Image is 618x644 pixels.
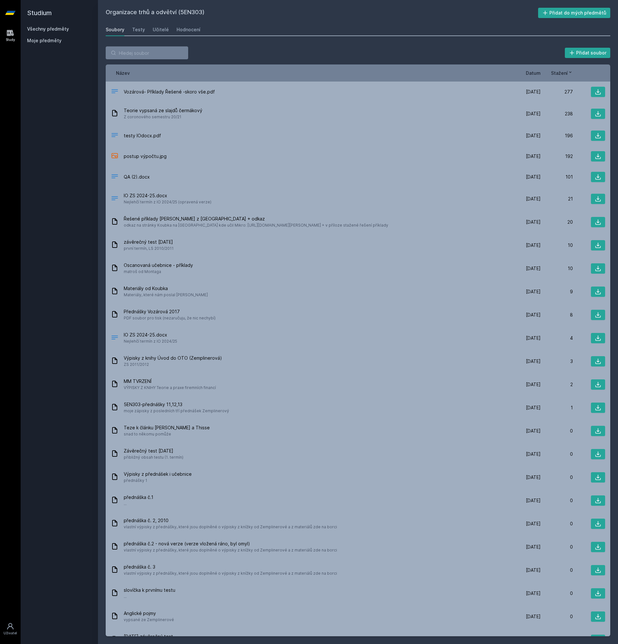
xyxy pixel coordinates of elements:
[526,335,541,341] span: [DATE]
[526,242,541,249] span: [DATE]
[526,544,541,550] span: [DATE]
[124,132,161,139] span: testy IOdocx.pdf
[526,428,541,434] span: [DATE]
[124,216,388,222] span: Řešené příklady [PERSON_NAME] z [GEOGRAPHIC_DATA] + odkaz
[541,89,573,95] div: 277
[111,172,119,182] div: DOCX
[27,26,69,32] a: Všechny předměty
[526,521,541,527] span: [DATE]
[124,385,216,391] span: VÝPISKY Z KNIHY Teorie a praxe firemních financí
[106,26,124,33] div: Soubory
[541,132,573,139] div: 196
[541,358,573,365] div: 3
[124,501,153,507] span: ...
[541,153,573,160] div: 192
[526,451,541,457] span: [DATE]
[132,23,145,36] a: Testy
[526,497,541,504] span: [DATE]
[541,497,573,504] div: 0
[124,454,183,461] span: přibližný obsah testu (1. termín)
[541,219,573,225] div: 20
[541,451,573,457] div: 0
[124,355,222,361] span: Výpisky z knihy Úvod do OTO (Zemplinerová)
[124,292,208,298] span: Materiály, které nám poslal [PERSON_NAME]
[526,381,541,388] span: [DATE]
[124,610,174,617] span: Anglické pojmy
[526,312,541,318] span: [DATE]
[124,431,210,437] span: snad to někomu pomůže
[124,564,337,570] span: přednáška č. 3
[111,152,119,161] div: JPG
[541,521,573,527] div: 0
[541,613,573,620] div: 0
[124,593,175,600] span: ...
[526,405,541,411] span: [DATE]
[541,335,573,341] div: 4
[541,312,573,318] div: 8
[526,70,541,76] button: Datum
[526,174,541,180] span: [DATE]
[124,338,177,345] span: Nejlehčí termín z IO 2024/25
[111,87,119,97] div: PDF
[538,8,611,18] button: Přidat do mých předmětů
[526,89,541,95] span: [DATE]
[541,474,573,481] div: 0
[124,448,183,454] span: Závěrečný test [DATE]
[6,37,15,42] div: Study
[106,46,188,59] input: Hledej soubor
[124,633,212,640] span: [DATE] závěrečný test
[124,617,174,623] span: vypsané ze Zemplinerové
[526,567,541,573] span: [DATE]
[124,494,153,501] span: přednáška č.1
[541,111,573,117] div: 238
[541,567,573,573] div: 0
[124,199,211,205] span: Nejlehčí termín z IO 2024/25 (opravená verze)
[153,26,169,33] div: Učitelé
[124,401,229,408] span: 5EN303-přednášky 11,12,13
[111,194,119,204] div: DOCX
[541,428,573,434] div: 0
[124,524,337,530] span: vlastní výpisky z přednášky, které jsou doplněné o výpisky z knížky od Zemplinerové a z materiálů...
[124,361,222,368] span: ZS 2011/2012
[541,196,573,202] div: 21
[551,70,568,76] span: Stažení
[124,153,167,160] span: postup výpočtu.jpg
[565,48,611,58] button: Přidat soubor
[1,26,19,45] a: Study
[124,408,229,414] span: moje zápisky z posledních tří přednášek Zemplinerový
[541,544,573,550] div: 0
[124,239,174,245] span: závěrečný test [DATE]
[106,8,538,18] h2: Organizace trhů a odvětví (5EN303)
[541,381,573,388] div: 2
[526,153,541,160] span: [DATE]
[124,517,337,524] span: přednáška č. 2, 2010
[106,23,124,36] a: Soubory
[124,285,208,292] span: Materiály od Koubka
[124,114,202,120] span: Z coronového semestru 20/21
[124,547,337,553] span: vlastní výpisky z přednášky, které jsou doplněné o výpisky z knížky od Zemplinerové a z materiálů...
[124,424,210,431] span: Teze k článku [PERSON_NAME] a Thisse
[124,89,215,95] span: Vozárová- Příklady Řešené -skoro vše.pdf
[124,308,216,315] span: Přednášky Vozárová 2017
[541,242,573,249] div: 10
[124,222,388,229] span: odkaz na stránky Koubka na [GEOGRAPHIC_DATA] kde učil Mikro: [URL][DOMAIN_NAME][PERSON_NAME] + v ...
[541,590,573,597] div: 0
[124,268,193,275] span: matroš od Montaga
[132,26,145,33] div: Testy
[111,131,119,141] div: PDF
[111,334,119,343] div: DOCX
[116,70,130,76] span: Název
[124,315,216,321] span: PDF soubor pro tisk (nezaručuju, že nic nechybí)
[541,405,573,411] div: 1
[124,471,192,477] span: Výpisky z přednášek i učebnice
[124,245,174,252] span: první termín, LS 2010/2011
[124,570,337,577] span: vlastní výpisky z přednášky, které jsou doplněné o výpisky z knížky od Zemplinerové a z materiálů...
[551,70,573,76] button: Stažení
[526,474,541,481] span: [DATE]
[526,613,541,620] span: [DATE]
[526,590,541,597] span: [DATE]
[177,26,200,33] div: Hodnocení
[1,619,19,639] a: Uživatel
